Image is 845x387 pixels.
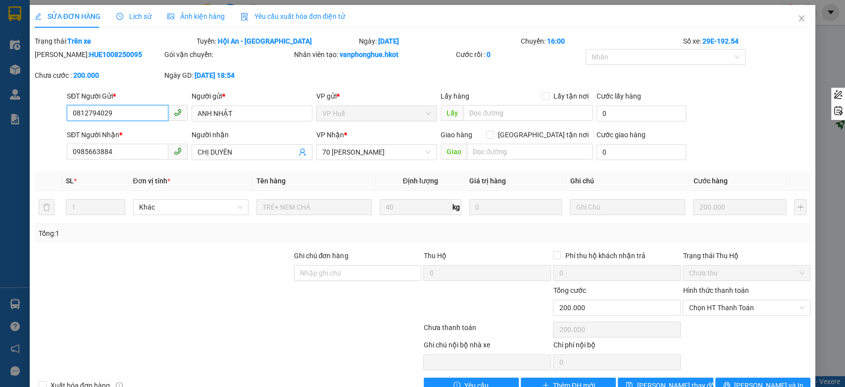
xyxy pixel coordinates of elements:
[116,12,151,20] span: Lịch sử
[256,177,286,185] span: Tên hàng
[596,106,686,121] input: Cước lấy hàng
[241,12,345,20] span: Yêu cầu xuất hóa đơn điện tử
[596,131,646,139] label: Cước giao hàng
[298,148,306,156] span: user-add
[689,300,804,315] span: Chọn HT Thanh Toán
[35,13,42,20] span: edit
[174,109,182,116] span: phone
[195,71,235,79] b: [DATE] 18:54
[358,36,520,47] div: Ngày:
[683,250,810,261] div: Trạng thái Thu Hộ
[39,199,54,215] button: delete
[553,286,586,294] span: Tổng cước
[553,339,681,354] div: Chi phí nội bộ
[294,252,348,260] label: Ghi chú đơn hàng
[423,339,551,354] div: Ghi chú nội bộ nhà xe
[67,129,188,140] div: SĐT Người Nhận
[441,105,463,121] span: Lấy
[378,37,399,45] b: [DATE]
[167,13,174,20] span: picture
[322,106,431,121] span: VP Huế
[570,199,685,215] input: Ghi Chú
[66,177,74,185] span: SL
[682,36,811,47] div: Số xe:
[39,228,327,239] div: Tổng: 1
[133,177,170,185] span: Đơn vị tính
[788,5,815,33] button: Close
[164,49,292,60] div: Gói vận chuyển:
[139,200,243,215] span: Khác
[196,36,357,47] div: Tuyến:
[794,199,806,215] button: plus
[702,37,738,45] b: 29E-192.54
[467,144,593,160] input: Dọc đường
[683,286,748,294] label: Hình thức thanh toán
[423,322,552,339] div: Chưa thanh toán
[797,14,805,22] span: close
[494,129,593,140] span: [GEOGRAPHIC_DATA] tận nơi
[67,37,91,45] b: Trên xe
[241,13,249,21] img: icon
[316,131,344,139] span: VP Nhận
[403,177,438,185] span: Định lượng
[294,265,422,281] input: Ghi chú đơn hàng
[469,199,562,215] input: 0
[73,71,99,79] b: 200.000
[561,250,649,261] span: Phí thu hộ khách nhận trả
[596,144,686,160] input: Cước giao hàng
[192,91,312,102] div: Người gửi
[167,12,225,20] span: Ảnh kiện hàng
[316,91,437,102] div: VP gửi
[441,92,469,100] span: Lấy hàng
[294,49,454,60] div: Nhân viên tạo:
[322,145,431,160] span: 70 Nguyễn Hữu Huân
[441,144,467,160] span: Giao
[218,37,312,45] b: Hội An - [GEOGRAPHIC_DATA]
[164,70,292,81] div: Ngày GD:
[549,91,593,102] span: Lấy tận nơi
[423,252,446,260] span: Thu Hộ
[463,105,593,121] input: Dọc đường
[35,70,162,81] div: Chưa cước :
[35,12,100,20] span: SỬA ĐƠN HÀNG
[487,51,491,58] b: 0
[547,37,565,45] b: 16:00
[689,266,804,280] span: Chưa thu
[451,199,461,215] span: kg
[693,177,727,185] span: Cước hàng
[693,199,786,215] input: 0
[34,36,196,47] div: Trạng thái:
[116,13,123,20] span: clock-circle
[469,177,506,185] span: Giá trị hàng
[174,147,182,155] span: phone
[596,92,641,100] label: Cước lấy hàng
[35,49,162,60] div: [PERSON_NAME]:
[256,199,372,215] input: VD: Bàn, Ghế
[89,51,142,58] b: HUE1008250095
[340,51,398,58] b: vanphonghue.hkot
[192,129,312,140] div: Người nhận
[456,49,584,60] div: Cước rồi :
[799,305,805,311] span: close-circle
[566,171,689,191] th: Ghi chú
[441,131,472,139] span: Giao hàng
[67,91,188,102] div: SĐT Người Gửi
[520,36,682,47] div: Chuyến:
